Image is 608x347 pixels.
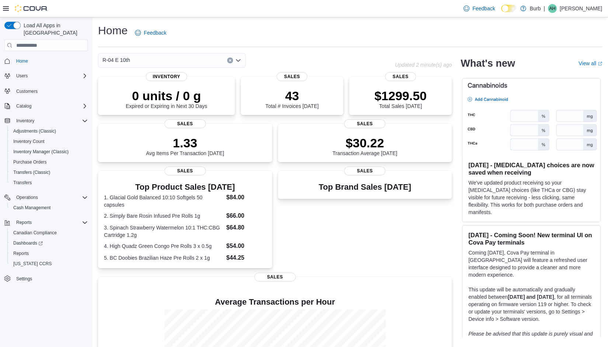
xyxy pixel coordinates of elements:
[548,4,557,13] div: Axel Holin
[16,220,32,225] span: Reports
[235,57,241,63] button: Open list of options
[1,217,91,228] button: Reports
[333,136,397,150] p: $30.22
[277,72,307,81] span: Sales
[385,72,416,81] span: Sales
[104,242,223,250] dt: 4. High Quadz Green Congo Pre Rolls 3 x 0.5g
[468,161,594,176] h3: [DATE] - [MEDICAL_DATA] choices are now saved when receiving
[10,203,53,212] a: Cash Management
[13,169,50,175] span: Transfers (Classic)
[13,240,43,246] span: Dashboards
[98,23,128,38] h1: Home
[226,253,266,262] dd: $44.25
[146,72,187,81] span: Inventory
[468,231,594,246] h3: [DATE] - Coming Soon! New terminal UI on Cova Pay terminals
[146,136,224,156] div: Avg Items Per Transaction [DATE]
[468,179,594,216] p: We've updated product receiving so your [MEDICAL_DATA] choices (like THCa or CBG) stay visible fo...
[7,157,91,167] button: Purchase Orders
[7,167,91,178] button: Transfers (Classic)
[1,101,91,111] button: Catalog
[374,88,427,103] p: $1299.50
[226,242,266,250] dd: $54.00
[468,249,594,278] p: Coming [DATE], Cova Pay terminal in [GEOGRAPHIC_DATA] will feature a refreshed user interface des...
[13,116,88,125] span: Inventory
[13,274,35,283] a: Settings
[16,276,32,282] span: Settings
[146,136,224,150] p: 1.33
[10,203,88,212] span: Cash Management
[10,127,88,136] span: Adjustments (Classic)
[16,103,31,109] span: Catalog
[104,212,223,220] dt: 2. Simply Bare Rosin Infused Pre Rolls 1g
[104,194,223,208] dt: 1. Glacial Gold Balanced 10:10 Softgels 50 capsules
[13,180,32,186] span: Transfers
[16,73,28,79] span: Users
[226,193,266,202] dd: $84.00
[374,88,427,109] div: Total Sales [DATE]
[10,147,88,156] span: Inventory Manager (Classic)
[16,88,38,94] span: Customers
[501,5,517,13] input: Dark Mode
[461,1,498,16] a: Feedback
[16,194,38,200] span: Operations
[7,178,91,188] button: Transfers
[10,249,88,258] span: Reports
[468,286,594,323] p: This update will be automatically and gradually enabled between , for all terminals operating on ...
[7,136,91,147] button: Inventory Count
[13,57,31,66] a: Home
[1,116,91,126] button: Inventory
[13,274,88,283] span: Settings
[254,273,296,281] span: Sales
[104,224,223,239] dt: 3. Spinach Strawberry Watermelon 10:1 THC:CBG Cartridge 1.2g
[13,71,31,80] button: Users
[10,259,55,268] a: [US_STATE] CCRS
[7,126,91,136] button: Adjustments (Classic)
[13,86,88,95] span: Customers
[319,183,411,192] h3: Top Brand Sales [DATE]
[13,193,41,202] button: Operations
[461,57,515,69] h2: What's new
[13,116,37,125] button: Inventory
[13,218,35,227] button: Reports
[10,178,35,187] a: Transfers
[7,248,91,259] button: Reports
[13,71,88,80] span: Users
[10,228,60,237] a: Canadian Compliance
[10,259,88,268] span: Washington CCRS
[126,88,207,103] p: 0 units / 0 g
[344,119,385,128] span: Sales
[13,218,88,227] span: Reports
[10,249,32,258] a: Reports
[598,62,602,66] svg: External link
[549,4,556,13] span: AH
[468,331,593,344] em: Please be advised that this update is purely visual and does not impact payment functionality.
[15,5,48,12] img: Cova
[21,22,88,36] span: Load All Apps in [GEOGRAPHIC_DATA]
[1,192,91,203] button: Operations
[1,273,91,284] button: Settings
[103,56,130,64] span: R-04 E 10th
[13,128,56,134] span: Adjustments (Classic)
[560,4,602,13] p: [PERSON_NAME]
[579,60,602,66] a: View allExternal link
[10,137,48,146] a: Inventory Count
[7,203,91,213] button: Cash Management
[16,58,28,64] span: Home
[1,56,91,66] button: Home
[333,136,397,156] div: Transaction Average [DATE]
[13,87,41,96] a: Customers
[10,137,88,146] span: Inventory Count
[530,4,541,13] p: Burb
[132,25,169,40] a: Feedback
[104,183,266,192] h3: Top Product Sales [DATE]
[10,239,46,248] a: Dashboards
[13,205,51,211] span: Cash Management
[164,119,206,128] span: Sales
[265,88,319,103] p: 43
[10,158,50,167] a: Purchase Orders
[7,238,91,248] a: Dashboards
[10,168,53,177] a: Transfers (Classic)
[13,102,34,111] button: Catalog
[13,56,88,66] span: Home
